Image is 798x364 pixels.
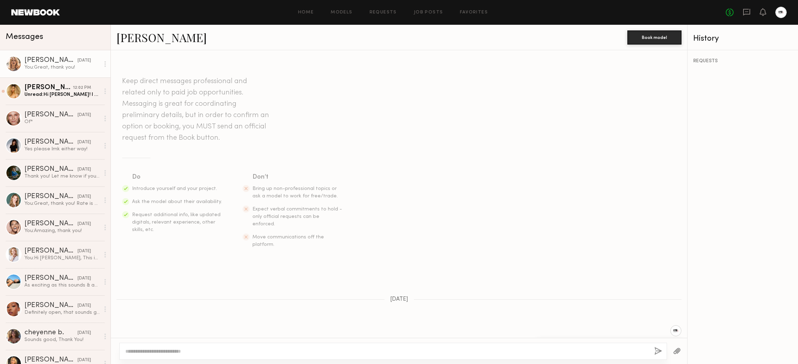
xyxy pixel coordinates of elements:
[693,35,792,43] div: History
[116,30,207,45] a: [PERSON_NAME]
[24,139,78,146] div: [PERSON_NAME]
[78,275,91,282] div: [DATE]
[370,10,397,15] a: Requests
[78,166,91,173] div: [DATE]
[24,64,100,71] div: You: Great, thank you!
[78,57,91,64] div: [DATE]
[24,146,100,152] div: Yes please lmk either way!
[627,30,682,45] button: Book model
[24,248,78,255] div: [PERSON_NAME]
[460,10,488,15] a: Favorites
[24,275,78,282] div: [PERSON_NAME]
[414,10,443,15] a: Job Posts
[132,213,221,232] span: Request additional info, like updated digitals, relevant experience, other skills, etc.
[78,330,91,336] div: [DATE]
[78,139,91,146] div: [DATE]
[24,336,100,343] div: Sounds good, Thank You!
[24,302,78,309] div: [PERSON_NAME]
[252,235,324,247] span: Move communications off the platform.
[24,111,78,119] div: [PERSON_NAME]
[24,329,78,336] div: cheyenne b.
[132,172,223,182] div: Do
[78,357,91,364] div: [DATE]
[78,193,91,200] div: [DATE]
[24,193,78,200] div: [PERSON_NAME]
[78,221,91,227] div: [DATE]
[73,85,91,91] div: 12:02 PM
[24,309,100,316] div: Definitely open, that sounds great! Appreciate it!
[132,200,222,204] span: Ask the model about their availability.
[24,91,100,98] div: Unread: Hi [PERSON_NAME]! I am so sorry for not following up after I said I would, that’s entirel...
[24,200,100,207] div: You: Great, thank you! Rate is TBD but at a minimum we would meet the rate listed on your Newbook...
[693,59,792,64] div: REQUESTS
[78,248,91,255] div: [DATE]
[24,227,100,234] div: You: Amazing, thank you!
[6,33,43,41] span: Messages
[252,172,343,182] div: Don’t
[24,173,100,180] div: Thank you! Let me know if you need anything else JC!
[24,220,78,227] div: [PERSON_NAME]
[24,57,78,64] div: [PERSON_NAME]
[252,207,342,226] span: Expect verbal commitments to hold - only official requests can be enforced.
[78,112,91,119] div: [DATE]
[78,302,91,309] div: [DATE]
[627,34,682,40] a: Book model
[24,357,78,364] div: [PERSON_NAME]
[24,282,100,289] div: As exciting as this sounds & as much as I’d love to work with you, I don’t think my hair could ha...
[331,10,352,15] a: Models
[252,186,338,198] span: Bring up non-professional topics or ask a model to work for free/trade.
[24,255,100,261] div: You: Hi [PERSON_NAME], This is JC from K18 Hair. We came across your profile and wanted to reach ...
[24,84,73,91] div: [PERSON_NAME]
[298,10,314,15] a: Home
[390,296,408,302] span: [DATE]
[24,166,78,173] div: [PERSON_NAME]
[122,76,271,144] header: Keep direct messages professional and related only to paid job opportunities. Messaging is great ...
[132,186,217,191] span: Introduce yourself and your project.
